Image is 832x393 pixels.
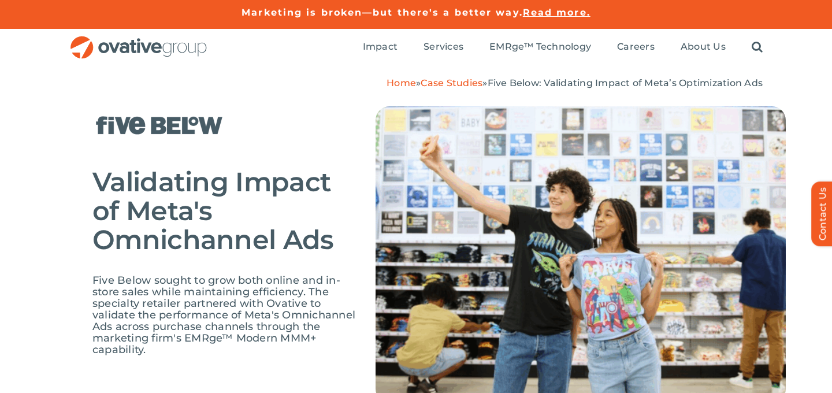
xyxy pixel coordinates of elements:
[424,41,463,53] span: Services
[681,41,726,54] a: About Us
[69,35,208,46] a: OG_Full_horizontal_RGB
[489,41,591,54] a: EMRge™ Technology
[752,41,763,54] a: Search
[424,41,463,54] a: Services
[489,41,591,53] span: EMRge™ Technology
[617,41,655,53] span: Careers
[242,7,523,18] a: Marketing is broken—but there's a better way.
[421,77,482,88] a: Case Studies
[681,41,726,53] span: About Us
[387,77,763,88] span: » »
[363,41,398,54] a: Impact
[363,29,763,66] nav: Menu
[92,274,355,356] span: Five Below sought to grow both online and in-store sales while maintaining efficiency. The specia...
[523,7,590,18] a: Read more.
[617,41,655,54] a: Careers
[387,77,416,88] a: Home
[92,106,226,144] img: Five Below
[92,165,334,256] span: Validating Impact of Meta's Omnichannel Ads
[363,41,398,53] span: Impact
[488,77,763,88] span: Five Below: Validating Impact of Meta’s Optimization Ads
